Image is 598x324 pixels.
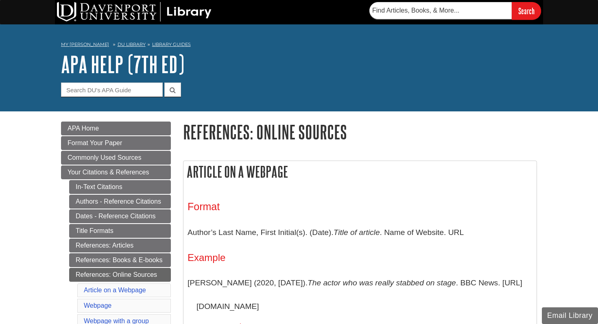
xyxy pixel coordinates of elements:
[369,2,512,19] input: Find Articles, Books, & More...
[188,252,533,263] h4: Example
[68,125,99,132] span: APA Home
[61,52,184,77] a: APA Help (7th Ed)
[69,253,171,267] a: References: Books & E-books
[68,169,149,176] span: Your Citations & References
[334,228,380,237] i: Title of article
[57,2,212,22] img: DU Library
[152,41,191,47] a: Library Guides
[188,201,533,213] h3: Format
[69,268,171,282] a: References: Online Sources
[69,224,171,238] a: Title Formats
[183,161,537,183] h2: Article on a Webpage
[308,278,456,287] i: The actor who was really stabbed on stage
[69,195,171,209] a: Authors - Reference Citations
[61,39,537,52] nav: breadcrumb
[69,209,171,223] a: Dates - Reference Citations
[188,221,533,244] p: Author’s Last Name, First Initial(s). (Date). . Name of Website. URL
[61,41,109,48] a: My [PERSON_NAME]
[118,41,146,47] a: DU Library
[69,180,171,194] a: In-Text Citations
[188,271,533,318] p: [PERSON_NAME] (2020, [DATE]). . BBC News. [URL][DOMAIN_NAME]
[369,2,541,20] form: Searches DU Library's articles, books, and more
[61,136,171,150] a: Format Your Paper
[61,122,171,135] a: APA Home
[542,307,598,324] button: Email Library
[61,151,171,165] a: Commonly Used Sources
[61,83,163,97] input: Search DU's APA Guide
[84,302,111,309] a: Webpage
[68,139,122,146] span: Format Your Paper
[84,287,146,294] a: Article on a Webpage
[69,239,171,252] a: References: Articles
[512,2,541,20] input: Search
[61,165,171,179] a: Your Citations & References
[68,154,141,161] span: Commonly Used Sources
[183,122,537,142] h1: References: Online Sources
